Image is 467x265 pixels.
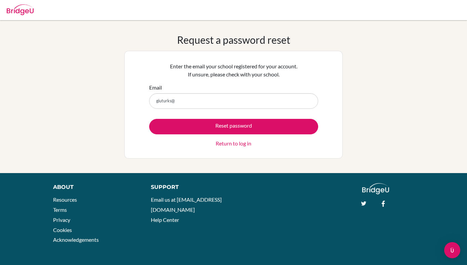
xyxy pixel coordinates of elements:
a: Return to log in [216,139,251,147]
a: Privacy [53,217,70,223]
a: Acknowledgements [53,236,99,243]
img: Bridge-U [7,4,34,15]
img: logo_white@2x-f4f0deed5e89b7ecb1c2cc34c3e3d731f90f0f143d5ea2071677605dd97b5244.png [362,183,389,194]
div: Support [151,183,227,191]
button: Reset password [149,119,318,134]
a: Terms [53,206,67,213]
a: Email us at [EMAIL_ADDRESS][DOMAIN_NAME] [151,196,222,213]
div: Open Intercom Messenger [444,242,460,258]
label: Email [149,84,162,92]
p: Enter the email your school registered for your account. If unsure, please check with your school. [149,62,318,78]
a: Help Center [151,217,179,223]
a: Cookies [53,227,72,233]
a: Resources [53,196,77,203]
div: About [53,183,136,191]
h1: Request a password reset [177,34,290,46]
